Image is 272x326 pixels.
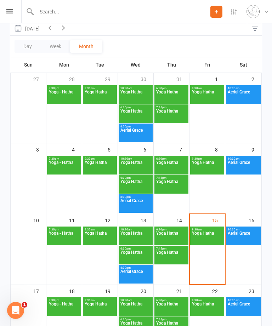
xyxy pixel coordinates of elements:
div: 22 [212,285,225,297]
div: 23 [249,285,261,297]
th: Sun [11,57,46,72]
span: 6:30pm [156,299,187,302]
span: 9:30am [84,299,115,302]
div: 30 [141,73,153,85]
div: 14 [176,214,189,226]
span: Yoga Hatha [84,160,115,173]
div: 18 [69,285,82,297]
div: 4 [72,143,82,155]
span: 8:00pm [120,195,151,199]
span: 8:00pm [120,125,151,128]
div: 5 [108,143,118,155]
span: Yoga Hatha [156,160,187,173]
div: 15 [212,214,225,226]
span: 9:30am [84,157,115,160]
div: 6 [143,143,153,155]
span: Yoga Hatha [156,250,187,263]
span: 10:30am [227,157,260,160]
span: Yoga Hatha [192,231,223,244]
div: 13 [141,214,153,226]
span: 10:30am [227,299,260,302]
span: 10:30am [120,228,151,231]
span: 1 [22,302,27,308]
span: Yoga Hatha [84,90,115,103]
span: 10:30am [120,87,151,90]
div: 12 [105,214,118,226]
span: Yoga Hatha [120,90,151,103]
button: Month [70,40,102,53]
span: Yoga Hatha [192,160,223,173]
span: Yoga Hatha [156,231,187,244]
span: Yoga Hatha [120,250,151,263]
span: Yoga Hatha [192,90,223,103]
span: 6:30pm [156,157,187,160]
span: 9:30am [84,87,115,90]
div: 8 [215,143,225,155]
img: thumb_image1710331179.png [246,5,260,19]
span: 7:45pm [156,318,187,321]
span: Yoga Hatha [156,90,187,103]
span: Yoga Hatha [120,231,151,244]
div: 10 [33,214,46,226]
span: Yoga Hatha [120,179,151,192]
th: Tue [82,57,118,72]
span: 6:30pm [156,228,187,231]
div: 3 [36,143,46,155]
span: 9:30am [84,228,115,231]
span: 7:45pm [156,247,187,250]
span: Yoga Hatha [156,179,187,192]
div: 11 [69,214,82,226]
span: Aerial Grace [227,302,260,315]
span: 9:30am [192,157,223,160]
span: Yoga Hatha [120,109,151,122]
span: 10:30am [120,299,151,302]
span: 6:30pm [120,318,151,321]
span: Yoga Hatha [120,160,151,173]
span: Aerial Grace [120,199,151,211]
span: 6:30pm [120,106,151,109]
span: 7:30pm [49,157,80,160]
th: Fri [189,57,225,72]
span: Aerial Grace [227,231,260,244]
span: 10:30am [227,87,260,90]
div: 9 [251,143,261,155]
span: Yoga Hatha [84,231,115,244]
div: 19 [105,285,118,297]
span: Aerial Grace [227,160,260,173]
span: 7:45pm [156,176,187,179]
span: 9:30am [192,87,223,90]
th: Mon [46,57,82,72]
span: 8:00pm [120,266,151,269]
span: 6:30pm [120,247,151,250]
button: Day [15,40,41,53]
th: Wed [118,57,154,72]
span: Yoga - Hatha [49,231,80,244]
button: Week [41,40,70,53]
th: Sat [225,57,262,72]
span: 6:30pm [156,87,187,90]
span: Aerial Grace [227,90,260,103]
span: 10:30am [120,157,151,160]
div: 21 [176,285,189,297]
div: 17 [33,285,46,297]
span: 7:30pm [49,87,80,90]
span: Aerial Grace [120,269,151,282]
div: 16 [249,214,261,226]
input: Search... [34,7,210,17]
span: Yoga Hatha [120,302,151,315]
div: 27 [33,73,46,85]
div: 2 [251,73,261,85]
div: 7 [179,143,189,155]
span: 7:30pm [49,228,80,231]
span: Yoga - Hatha [49,160,80,173]
div: 29 [105,73,118,85]
span: Yoga - Hatha [49,302,80,315]
span: Aerial Grace [120,128,151,141]
span: 7:45pm [156,106,187,109]
th: Thu [154,57,189,72]
span: Yoga Hatha [156,302,187,315]
span: Yoga - Hatha [49,90,80,103]
span: 6:30pm [120,176,151,179]
span: 9:30am [192,299,223,302]
div: 20 [141,285,153,297]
